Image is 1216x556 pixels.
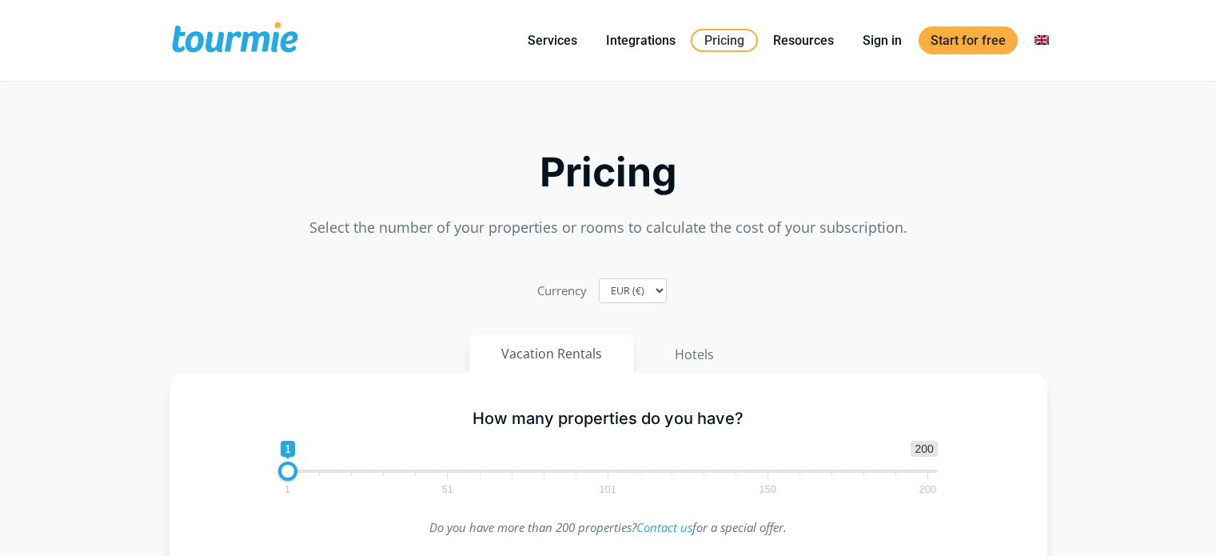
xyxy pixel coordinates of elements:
span: 150 [756,486,779,493]
a: Pricing [691,29,758,52]
button: Hotels [642,335,747,374]
label: Currency [537,280,587,302]
a: Sign in [851,30,914,50]
h5: How many properties do you have? [278,409,938,429]
a: Integrations [594,30,688,50]
span: 51 [440,486,456,493]
p: Do you have more than 200 properties? for a special offer. [278,517,938,538]
span: 1 [282,486,293,493]
span: 1 [281,441,295,457]
a: Start for free [919,26,1018,54]
a: Contact us [636,519,692,535]
a: Services [516,30,589,50]
span: 200 [911,441,937,457]
a: Switch to [1023,30,1061,50]
p: Select the number of your properties or rooms to calculate the cost of your subscription. [169,217,1047,238]
a: Resources [761,30,846,50]
h2: Pricing [169,154,1047,191]
button: Vacation Rentals [469,335,634,373]
span: 101 [596,486,619,493]
span: 200 [917,486,939,493]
